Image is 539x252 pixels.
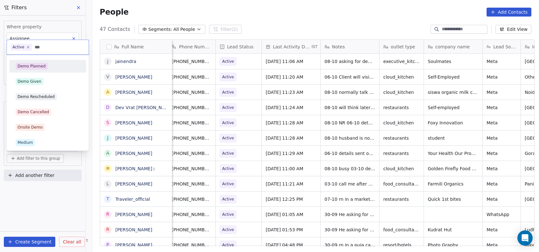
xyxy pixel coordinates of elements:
div: Demo Rescheduled [17,94,55,100]
div: Medium [17,140,33,145]
div: Demo Given [17,79,41,84]
div: Demo Planned [17,63,45,69]
div: Onsite Demo [17,124,43,130]
div: Suggestions [9,57,86,149]
div: Demo Cancelled [17,109,49,115]
div: Active [12,44,24,50]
